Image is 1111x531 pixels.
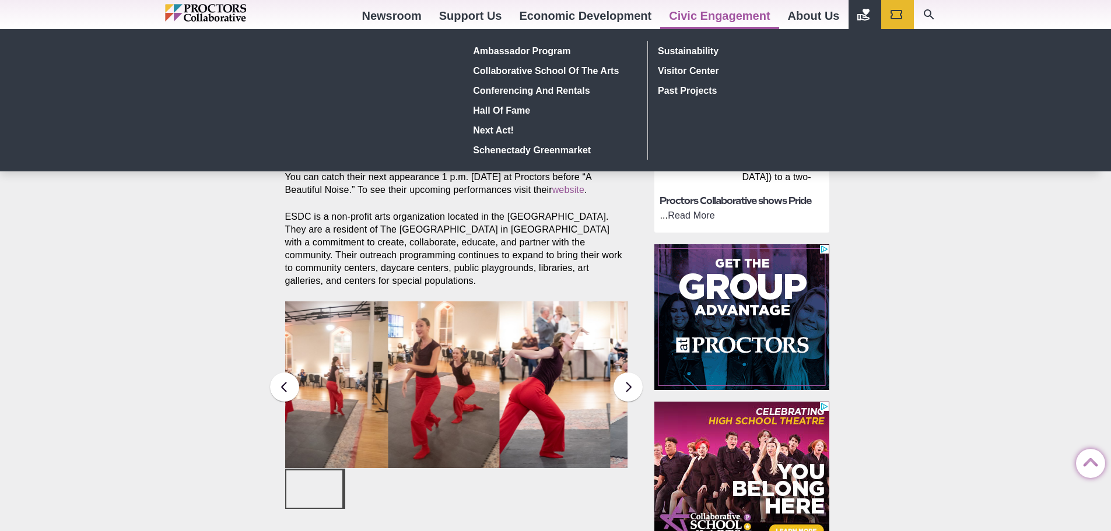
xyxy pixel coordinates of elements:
[660,195,811,206] a: Proctors Collaborative shows Pride
[469,140,639,160] a: Schenectady Greenmarket
[285,210,628,287] p: ESDC is a non-profit arts organization located in the [GEOGRAPHIC_DATA]. They are a resident of T...
[469,120,639,140] a: Next Act!
[469,61,639,80] a: Collaborative School of the Arts
[614,372,643,402] button: Next slide
[654,61,824,80] a: Visitor Center
[668,210,715,220] a: Read More
[165,4,296,22] img: Proctors logo
[654,41,824,61] a: Sustainability
[654,80,824,100] a: Past Projects
[1076,449,1099,473] a: Back to Top
[552,185,584,195] a: website
[469,80,639,100] a: Conferencing and rentals
[285,171,628,196] p: You can catch their next appearance 1 p.m. [DATE] at Proctors before “A Beautiful Noise.” To see ...
[654,244,829,390] iframe: Advertisement
[469,41,639,61] a: Ambassador Program
[469,100,639,120] a: Hall of Fame
[660,209,826,222] p: ...
[270,372,299,402] button: Previous slide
